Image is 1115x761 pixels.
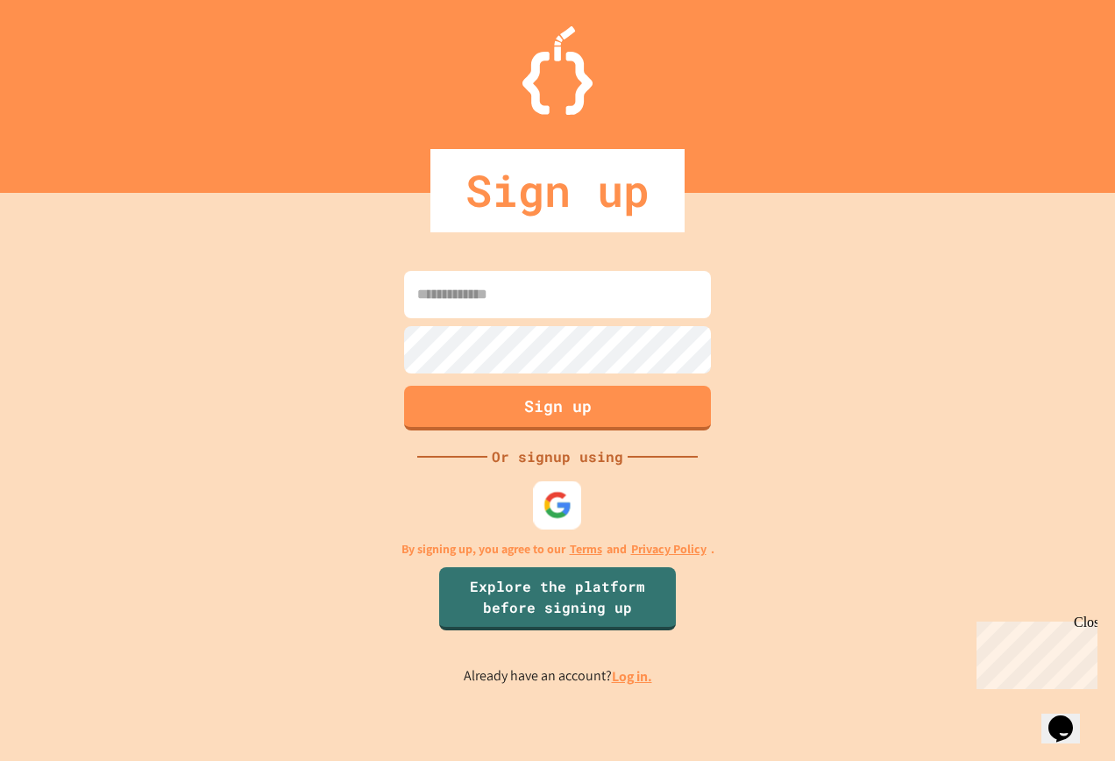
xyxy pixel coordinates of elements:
[570,540,602,558] a: Terms
[7,7,121,111] div: Chat with us now!Close
[631,540,707,558] a: Privacy Policy
[543,491,572,520] img: google-icon.svg
[487,446,628,467] div: Or signup using
[401,540,714,558] p: By signing up, you agree to our and .
[430,149,685,232] div: Sign up
[404,386,711,430] button: Sign up
[439,567,676,630] a: Explore the platform before signing up
[1041,691,1097,743] iframe: chat widget
[612,667,652,686] a: Log in.
[464,665,652,687] p: Already have an account?
[969,615,1097,689] iframe: chat widget
[522,26,593,115] img: Logo.svg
